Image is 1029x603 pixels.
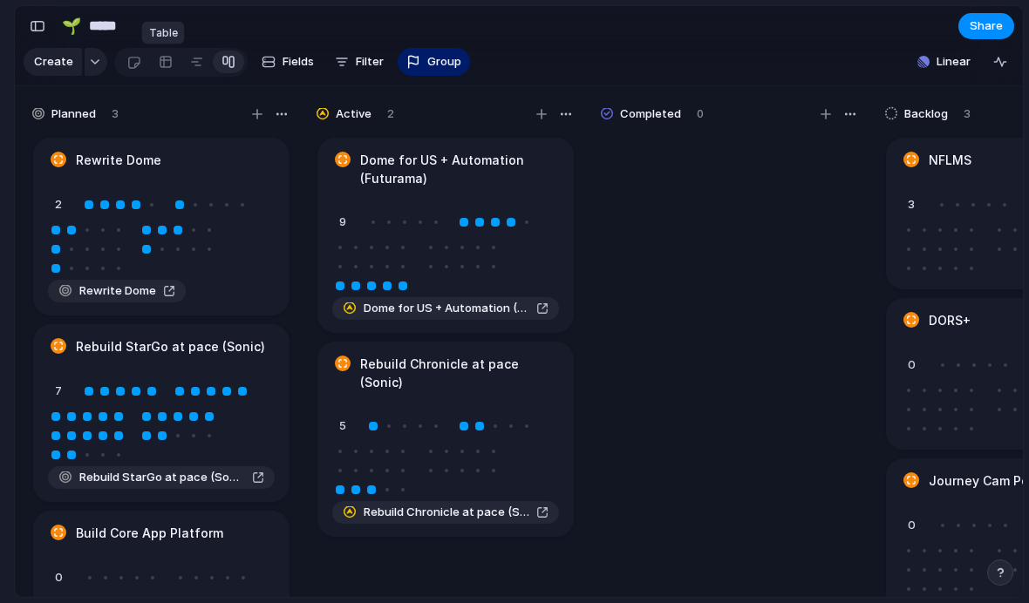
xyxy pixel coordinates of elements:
div: Rebuild StarGo at pace (Sonic)7Rebuild StarGo at pace (Sonic) [33,324,290,502]
span: Linear [937,53,971,71]
button: 5 [328,412,358,440]
a: Rebuild Chronicle at pace (Sonic) [332,501,559,524]
div: Rebuild Chronicle at pace (Sonic)5Rebuild Chronicle at pace (Sonic) [317,342,574,537]
span: 3 [901,186,922,213]
button: Create [24,48,82,76]
button: 9 [328,208,358,236]
span: Create [34,53,73,71]
h1: Build Core App Platform [76,524,223,543]
h1: DORS+ [929,311,971,330]
span: Dome for US + Automation (Futurama) [364,300,529,317]
button: 2 [44,191,73,219]
button: Share [958,13,1014,39]
h1: Rebuild StarGo at pace (Sonic) [76,337,265,356]
button: Linear [910,49,978,75]
span: 0 [697,105,704,123]
span: Active [336,105,371,123]
h1: Rewrite Dome [76,151,161,170]
div: Table [142,22,185,44]
span: 3 [964,105,971,123]
span: 2 [387,105,394,123]
div: Dome for US + Automation (Futurama)9Dome for US + Automation (Futurama) [317,138,574,333]
button: 🌱 [58,12,85,40]
button: 0 [896,351,927,379]
h1: Rebuild Chronicle at pace (Sonic) [360,355,559,391]
a: Rewrite Dome [48,280,186,302]
button: Group [398,48,470,76]
h1: Dome for US + Automation (Futurama) [360,151,559,187]
button: 3 [896,191,926,219]
a: Dome for US + Automation (Futurama) [332,297,559,320]
button: Fields [255,48,321,76]
span: 5 [332,408,353,435]
span: Rebuild StarGo at pace (Sonic) [79,469,245,486]
span: Group [427,53,461,71]
span: 3 [112,105,119,123]
button: Filter [328,48,391,76]
span: 9 [332,204,353,231]
span: Rebuild Chronicle at pace (Sonic) [364,504,529,521]
span: 7 [48,373,69,400]
h1: NFLMS [929,151,971,170]
span: Fields [283,53,314,71]
span: Filter [356,53,384,71]
span: Share [970,17,1003,35]
span: 0 [901,347,923,374]
button: 0 [44,564,74,592]
button: 7 [44,377,73,405]
span: 2 [48,186,69,213]
span: Planned [51,105,96,123]
span: Rewrite Dome [79,282,156,300]
span: 0 [48,559,70,586]
a: Rebuild StarGo at pace (Sonic) [48,466,275,489]
div: Rewrite Dome2Rewrite Dome [33,138,290,315]
span: Backlog [904,105,948,123]
div: 🌱 [62,14,81,37]
span: Completed [620,105,681,123]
